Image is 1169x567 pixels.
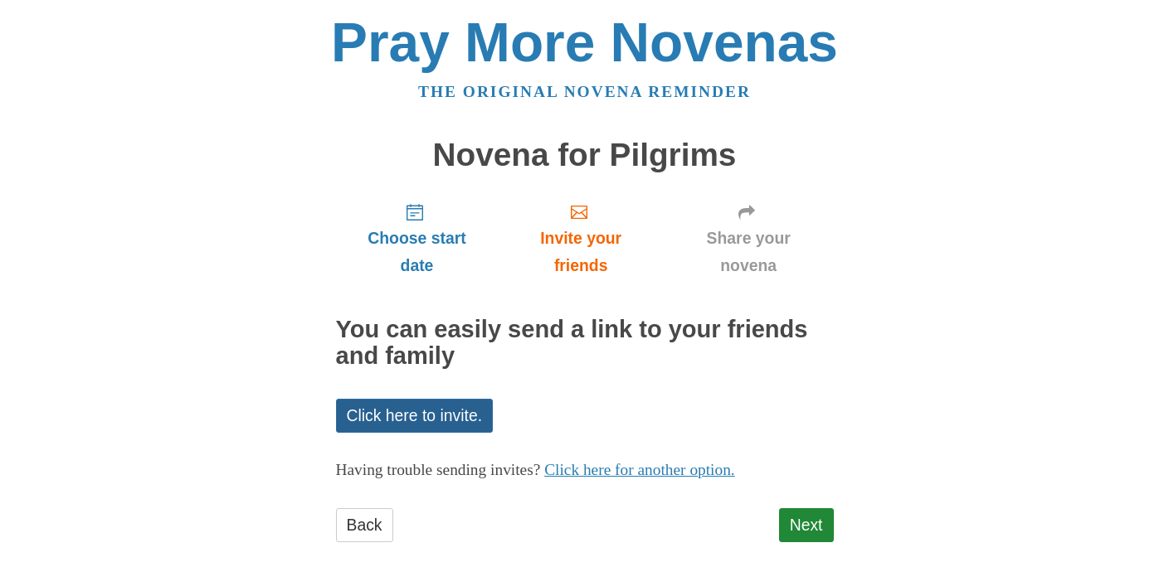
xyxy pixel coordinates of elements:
a: Back [336,508,393,542]
span: Having trouble sending invites? [336,461,541,478]
a: Click here to invite. [336,399,494,433]
span: Invite your friends [514,225,646,279]
a: Invite your friends [498,189,663,288]
a: Share your novena [664,189,834,288]
h2: You can easily send a link to your friends and family [336,317,834,370]
a: Pray More Novenas [331,12,838,73]
a: Choose start date [336,189,499,288]
a: Click here for another option. [544,461,735,478]
a: The original novena reminder [418,83,751,100]
span: Choose start date [353,225,482,279]
a: Next [779,508,834,542]
span: Share your novena [680,225,817,279]
h1: Novena for Pilgrims [336,138,834,173]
